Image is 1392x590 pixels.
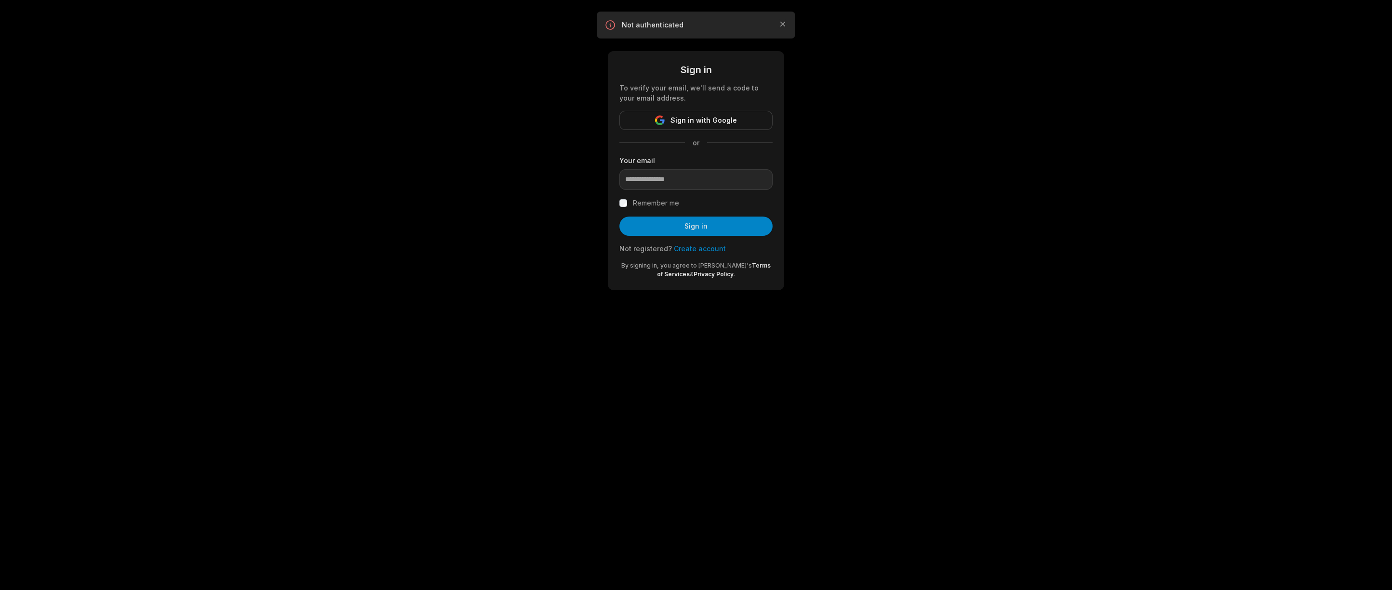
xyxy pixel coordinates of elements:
[670,115,737,126] span: Sign in with Google
[619,244,672,253] span: Not registered?
[622,20,770,30] p: Not authenticated
[633,197,679,209] label: Remember me
[621,262,752,269] span: By signing in, you agree to [PERSON_NAME]'s
[619,155,773,166] label: Your email
[685,138,707,148] span: or
[734,270,735,278] span: .
[674,244,726,253] a: Create account
[657,262,771,278] a: Terms of Services
[619,83,773,103] div: To verify your email, we'll send a code to your email address.
[619,63,773,77] div: Sign in
[619,111,773,130] button: Sign in with Google
[619,217,773,236] button: Sign in
[690,270,694,278] span: &
[694,270,734,278] a: Privacy Policy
